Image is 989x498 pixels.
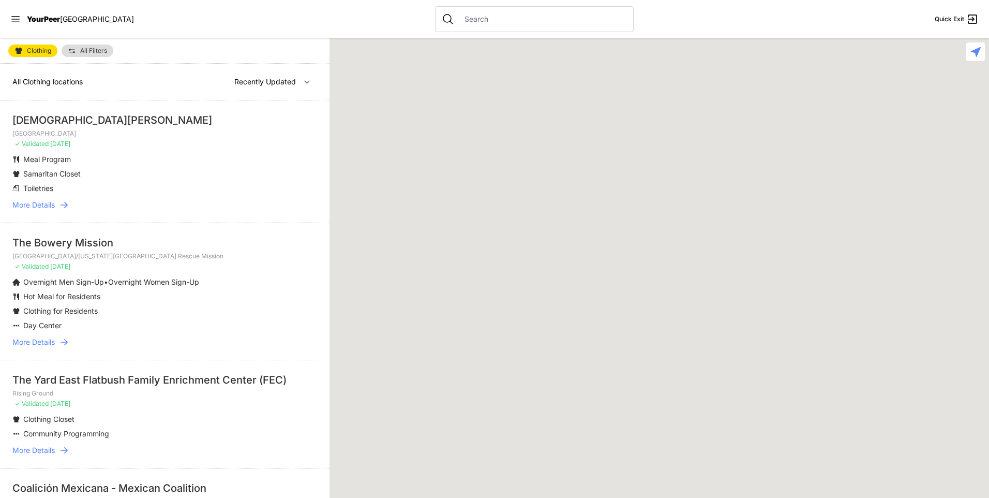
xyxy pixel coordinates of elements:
[23,292,100,301] span: Hot Meal for Residents
[23,169,81,178] span: Samaritan Closet
[12,337,317,347] a: More Details
[663,57,676,74] div: Manhattan
[646,96,658,113] div: Ford Hall
[8,45,57,57] a: Clothing
[12,129,317,138] p: [GEOGRAPHIC_DATA]
[62,45,113,57] a: All Filters
[27,48,51,54] span: Clothing
[649,382,662,399] div: Manhattan
[792,100,805,117] div: East Harlem
[765,72,778,89] div: Manhattan
[104,277,108,286] span: •
[14,262,49,270] span: ✓ Validated
[23,429,109,438] span: Community Programming
[821,129,834,146] div: Main Location
[12,445,317,456] a: More Details
[723,67,736,84] div: The PILLARS – Holistic Recovery Support
[748,77,761,93] div: Uptown/Harlem DYCD Youth Drop-in Center
[12,373,317,387] div: The Yard East Flatbush Family Enrichment Center (FEC)
[12,236,317,250] div: The Bowery Mission
[23,184,53,193] span: Toiletries
[560,272,573,288] div: Pathways Adult Drop-In Program
[12,200,317,210] a: More Details
[510,433,523,450] div: 9th Avenue Drop-in Center
[12,200,55,210] span: More Details
[23,321,62,330] span: Day Center
[27,16,134,22] a: YourPeer[GEOGRAPHIC_DATA]
[23,306,98,315] span: Clothing for Residents
[12,445,55,456] span: More Details
[12,113,317,127] div: [DEMOGRAPHIC_DATA][PERSON_NAME]
[23,155,71,164] span: Meal Program
[27,14,60,23] span: YourPeer
[12,481,317,495] div: Coalición Mexicana - Mexican Coalition
[756,312,769,329] div: Avenue Church
[935,13,979,25] a: Quick Exit
[12,389,317,398] p: Rising Ground
[23,415,74,423] span: Clothing Closet
[807,465,820,482] div: Fancy Thrift Shop
[776,99,789,115] div: Manhattan
[108,277,199,286] span: Overnight Women Sign-Up
[50,400,70,407] span: [DATE]
[23,277,104,286] span: Overnight Men Sign-Up
[670,121,683,138] div: The Cathedral Church of St. John the Divine
[458,14,627,24] input: Search
[50,140,70,148] span: [DATE]
[60,14,134,23] span: [GEOGRAPHIC_DATA]
[50,262,70,270] span: [DATE]
[80,48,107,54] span: All Filters
[12,77,83,86] span: All Clothing locations
[12,252,317,260] p: [GEOGRAPHIC_DATA]/[US_STATE][GEOGRAPHIC_DATA] Rescue Mission
[935,15,964,23] span: Quick Exit
[948,32,961,49] div: The Bronx Pride Center
[14,400,49,407] span: ✓ Validated
[12,337,55,347] span: More Details
[14,140,49,148] span: ✓ Validated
